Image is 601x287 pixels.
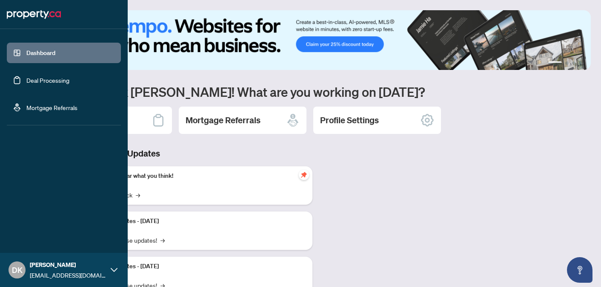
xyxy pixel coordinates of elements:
button: Open asap [567,257,592,283]
button: 3 [572,61,575,65]
button: 1 [548,61,562,65]
a: Mortgage Referrals [26,104,77,111]
h2: Profile Settings [320,114,379,126]
p: Platform Updates - [DATE] [89,217,306,226]
span: DK [12,264,23,276]
span: pushpin [299,170,309,180]
a: Dashboard [26,49,55,57]
button: 2 [565,61,569,65]
h3: Brokerage & Industry Updates [44,148,312,159]
span: [EMAIL_ADDRESS][DOMAIN_NAME] [30,270,106,280]
button: 4 [579,61,582,65]
h1: Welcome back [PERSON_NAME]! What are you working on [DATE]? [44,84,591,100]
a: Deal Processing [26,76,69,84]
img: Slide 0 [44,10,591,70]
p: We want to hear what you think! [89,171,306,181]
span: [PERSON_NAME] [30,260,106,270]
p: Platform Updates - [DATE] [89,262,306,271]
h2: Mortgage Referrals [186,114,260,126]
span: → [160,235,165,245]
img: logo [7,8,61,21]
span: → [136,190,140,200]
